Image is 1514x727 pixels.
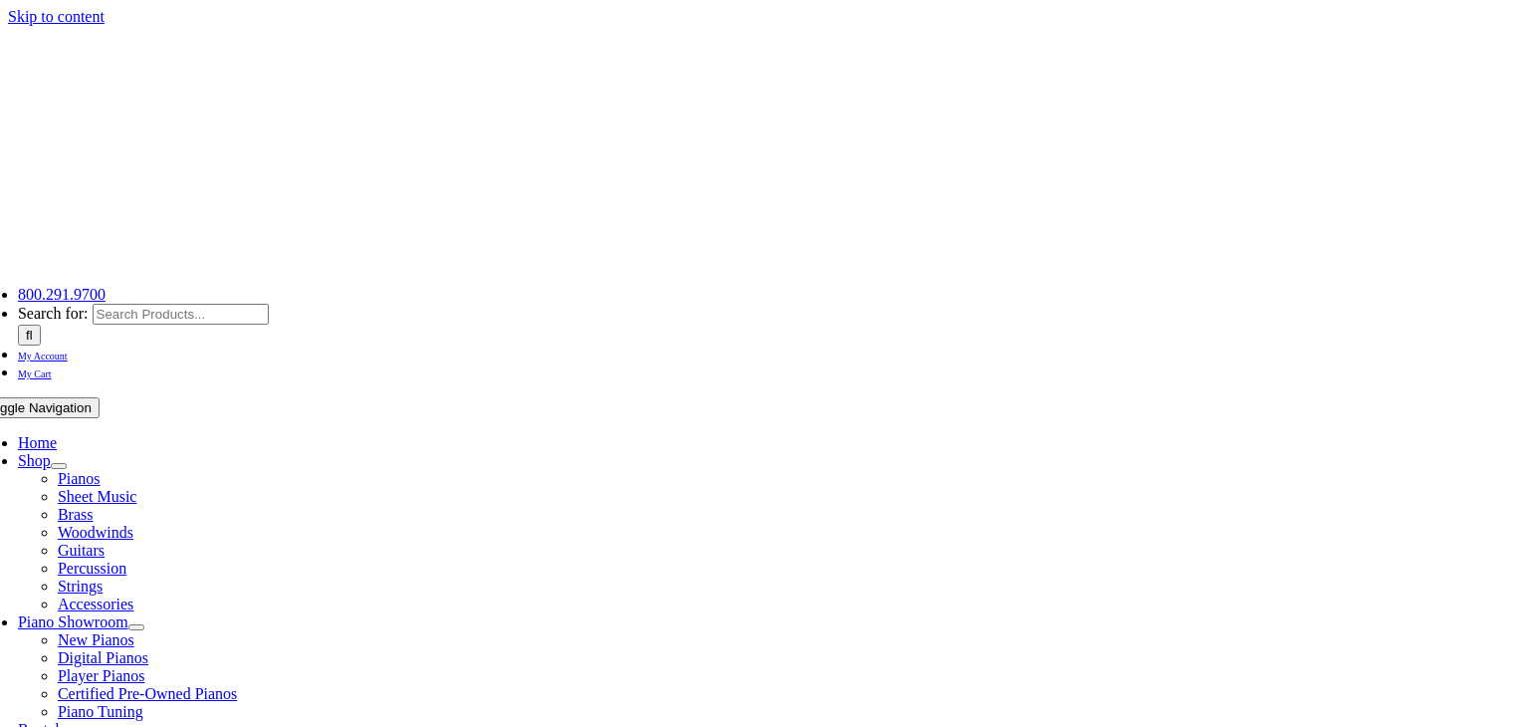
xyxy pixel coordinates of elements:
a: Woodwinds [58,524,133,541]
input: Search Products... [93,304,269,325]
button: Open submenu of Shop [51,463,67,469]
a: Guitars [58,542,105,559]
a: Skip to content [8,8,105,25]
a: Player Pianos [58,667,145,684]
a: Piano Tuning [58,703,143,720]
a: Pianos [58,470,101,487]
a: Shop [18,452,51,469]
a: 800.291.9700 [18,286,106,303]
a: Strings [58,578,103,595]
a: New Pianos [58,631,134,648]
a: Certified Pre-Owned Pianos [58,685,237,702]
a: My Cart [18,363,52,380]
a: Home [18,434,57,451]
a: Digital Pianos [58,649,148,666]
a: Percussion [58,560,126,577]
input: Search [18,325,41,346]
span: Search for: [18,305,89,322]
span: My Cart [18,368,52,379]
button: Open submenu of Piano Showroom [128,624,144,630]
a: My Account [18,346,68,363]
a: Accessories [58,596,133,612]
a: Piano Showroom [18,613,128,630]
span: My Account [18,351,68,362]
a: Sheet Music [58,488,137,505]
a: Brass [58,506,94,523]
